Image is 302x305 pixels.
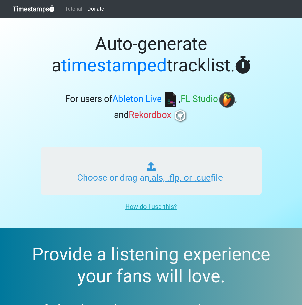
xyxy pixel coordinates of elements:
[41,33,262,76] h1: Auto-generate a tracklist.
[219,92,235,108] img: fl.png
[125,203,177,210] u: How do I use this?
[15,244,287,287] h2: Provide a listening experience your fans will love.
[62,3,85,15] a: Tutorial
[61,55,167,76] span: timestamped
[181,94,218,104] span: FL Studio
[13,3,55,15] a: Timestamps
[85,3,106,15] a: Donate
[129,110,171,120] span: Rekordbox
[172,108,188,124] img: rb.png
[112,94,162,104] span: Ableton Live
[41,92,262,124] h3: For users of , , and
[270,273,294,297] iframe: Drift Widget Chat Controller
[163,92,179,108] img: ableton.png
